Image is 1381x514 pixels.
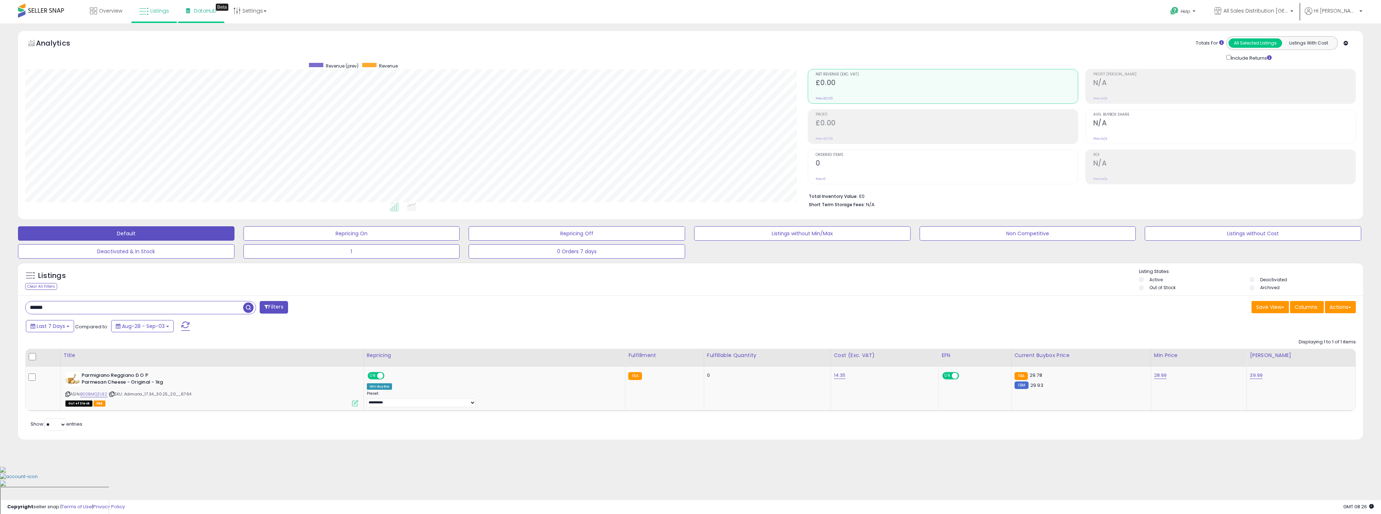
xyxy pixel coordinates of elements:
button: Columns [1290,301,1324,313]
span: Profit [PERSON_NAME] [1093,73,1355,77]
span: Listings [150,7,169,14]
span: Columns [1295,304,1317,311]
h2: 0 [816,159,1078,169]
h2: N/A [1093,79,1355,88]
div: Totals For [1196,40,1224,47]
button: Actions [1325,301,1356,313]
span: Compared to: [75,323,108,330]
button: Repricing On [243,226,460,241]
b: Total Inventory Value: [809,193,858,199]
button: Default [18,226,234,241]
button: All Selected Listings [1229,38,1282,48]
span: N/A [866,201,875,208]
span: 29.93 [1030,382,1043,389]
span: Overview [99,7,122,14]
span: Net Revenue (Exc. VAT) [816,73,1078,77]
span: ON [943,373,952,379]
b: Short Term Storage Fees: [809,202,865,208]
button: Non Competitive [920,226,1136,241]
label: Deactivated [1260,277,1287,283]
span: All Sales Distribution [GEOGRAPHIC_DATA] [1223,7,1288,14]
h2: N/A [1093,119,1355,129]
button: Listings With Cost [1282,38,1335,48]
small: FBA [628,372,642,380]
div: Fulfillment [628,352,701,359]
button: 0 Orders 7 days [469,244,685,259]
a: 39.99 [1250,372,1263,379]
div: 0 [707,372,825,379]
button: Save View [1252,301,1289,313]
span: ON [368,373,377,379]
i: Get Help [1170,6,1179,15]
div: Tooltip anchor [216,4,228,11]
span: | SKU: Adimaria_17.34_30.25_20__6764 [109,391,191,397]
button: Deactivated & In Stock [18,244,234,259]
small: Prev: N/A [1093,177,1107,181]
button: Aug-28 - Sep-03 [111,320,174,332]
a: 14.35 [834,372,846,379]
img: 31-WO4kIazL._SL40_.jpg [65,372,80,386]
span: Revenue (prev) [326,63,359,69]
small: FBM [1015,381,1029,389]
small: Prev: £0.00 [816,96,833,101]
b: Parmigiano Reggiano D O P Parmesan Cheese - Original - 1kg [82,372,169,387]
a: 28.99 [1154,372,1167,379]
div: ASIN: [65,372,358,406]
p: Listing States: [1139,268,1363,275]
a: Hi [PERSON_NAME] [1305,7,1362,23]
h2: £0.00 [816,119,1078,129]
div: Repricing [367,352,623,359]
div: Clear All Filters [25,283,57,290]
div: Displaying 1 to 1 of 1 items [1299,339,1356,346]
h5: Listings [38,271,66,281]
div: Win BuyBox [367,383,392,390]
label: Archived [1260,284,1280,291]
button: Listings without Min/Max [694,226,911,241]
button: Last 7 Days [26,320,74,332]
span: FBA [94,400,106,407]
a: Help [1164,1,1203,23]
small: Prev: N/A [1093,136,1107,141]
span: Revenue [379,63,398,69]
span: OFF [958,373,970,379]
div: EFN [942,352,1008,359]
span: Show: entries [31,421,82,427]
a: B00BMQZUE2 [80,391,108,397]
span: Aug-28 - Sep-03 [122,323,165,330]
span: Profit [816,113,1078,117]
li: £0 [809,191,1350,200]
div: Title [64,352,361,359]
div: Include Returns [1221,54,1280,62]
small: Prev: £0.00 [816,136,833,141]
span: Hi [PERSON_NAME] [1314,7,1357,14]
span: All listings that are currently out of stock and unavailable for purchase on Amazon [65,400,92,407]
div: Cost (Exc. VAT) [834,352,936,359]
span: OFF [383,373,395,379]
h5: Analytics [36,38,84,50]
button: Filters [260,301,288,314]
small: FBA [1015,372,1028,380]
div: Min Price [1154,352,1244,359]
label: Active [1149,277,1163,283]
button: Repricing Off [469,226,685,241]
button: 1 [243,244,460,259]
div: [PERSON_NAME] [1250,352,1353,359]
span: Help [1181,8,1190,14]
span: 29.78 [1030,372,1042,379]
small: Prev: 0 [816,177,826,181]
span: DataHub [194,7,217,14]
small: Prev: N/A [1093,96,1107,101]
span: Ordered Items [816,153,1078,157]
div: Preset: [367,391,620,407]
label: Out of Stock [1149,284,1176,291]
h2: N/A [1093,159,1355,169]
button: Listings without Cost [1145,226,1361,241]
span: ROI [1093,153,1355,157]
div: Fulfillable Quantity [707,352,828,359]
h2: £0.00 [816,79,1078,88]
span: Last 7 Days [37,323,65,330]
span: Avg. Buybox Share [1093,113,1355,117]
div: Current Buybox Price [1015,352,1148,359]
